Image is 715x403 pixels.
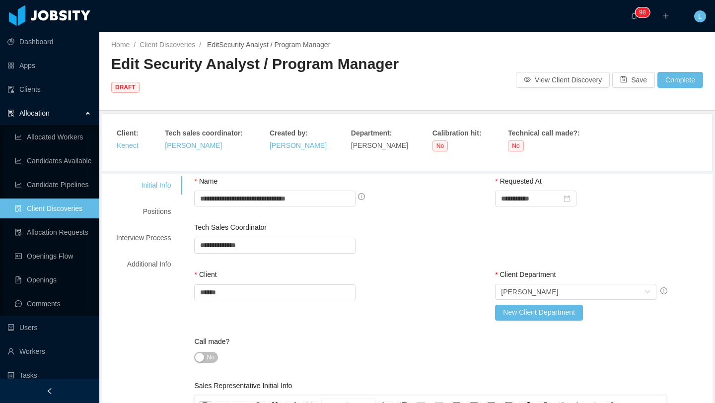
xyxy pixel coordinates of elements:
[7,110,14,117] i: icon: solution
[500,270,556,278] span: Client Department
[501,284,558,299] div: Josh Condas
[194,352,217,363] button: Call made?
[207,352,214,362] span: No
[219,41,330,49] a: Security Analyst / Program Manager
[194,382,292,390] label: Sales Representative Initial Info
[140,41,195,49] a: Client Discoveries
[19,109,50,117] span: Allocation
[358,193,365,200] span: info-circle
[508,129,579,137] strong: Technical call made? :
[432,140,448,151] span: No
[117,129,139,137] strong: Client :
[631,12,638,19] i: icon: bell
[7,79,91,99] a: icon: auditClients
[612,72,655,88] button: icon: saveSave
[7,341,91,361] a: icon: userWorkers
[660,287,667,294] span: info-circle
[639,7,643,17] p: 9
[194,270,216,278] label: Client
[111,41,130,49] a: Home
[698,10,702,22] span: L
[15,199,91,218] a: icon: file-searchClient Discoveries
[117,141,139,149] a: Kenect
[7,318,91,337] a: icon: robotUsers
[15,127,91,147] a: icon: line-chartAllocated Workers
[7,56,91,75] a: icon: appstoreApps
[270,141,327,149] a: [PERSON_NAME]
[15,175,91,195] a: icon: line-chartCandidate Pipelines
[15,151,91,171] a: icon: line-chartCandidates Available
[564,195,571,202] i: icon: calendar
[635,7,649,17] sup: 98
[165,129,243,137] strong: Tech sales coordinator :
[104,176,183,195] div: Initial Info
[111,82,140,93] span: DRAFT
[495,305,583,321] button: New Client Department
[432,129,482,137] strong: Calibration hit :
[205,41,330,49] span: Edit
[104,229,183,247] div: Interview Process
[15,222,91,242] a: icon: file-doneAllocation Requests
[657,72,703,88] button: Complete
[643,7,646,17] p: 8
[662,12,669,19] i: icon: plus
[15,294,91,314] a: icon: messageComments
[15,246,91,266] a: icon: idcardOpenings Flow
[7,32,91,52] a: icon: pie-chartDashboard
[194,191,356,206] input: Name
[111,56,399,92] span: Edit Security Analyst / Program Manager
[134,41,136,49] span: /
[270,129,308,137] strong: Created by :
[516,72,610,88] button: icon: eyeView Client Discovery
[104,202,183,221] div: Positions
[199,41,201,49] span: /
[7,365,91,385] a: icon: profileTasks
[508,140,523,151] span: No
[194,177,217,185] label: Name
[351,141,408,149] span: [PERSON_NAME]
[194,337,229,345] label: Call made?
[351,129,392,137] strong: Department :
[165,141,222,149] a: [PERSON_NAME]
[495,177,542,185] label: Requested At
[15,270,91,290] a: icon: file-textOpenings
[104,255,183,273] div: Additional Info
[194,223,267,231] label: Tech Sales Coordinator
